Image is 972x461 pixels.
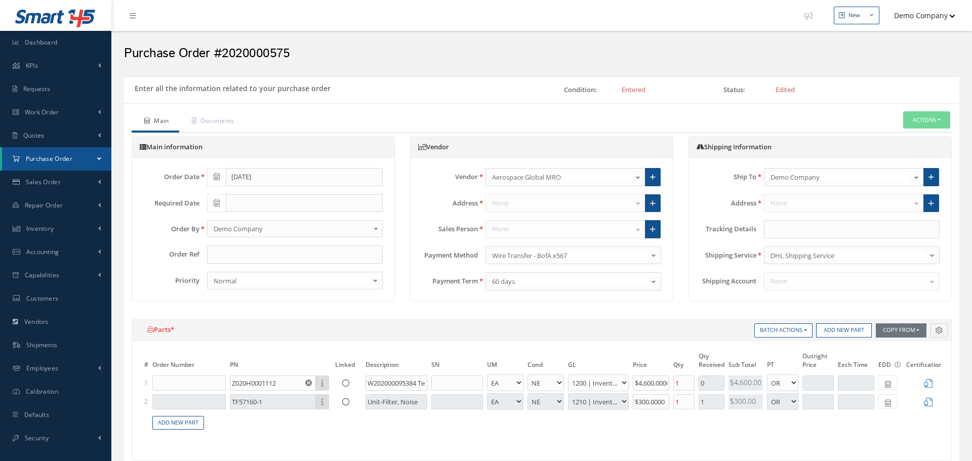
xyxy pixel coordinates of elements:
span: DHL Shipping Service [768,250,925,261]
span: This Part is not linked to a work order part or a sales order part [335,395,361,408]
h5: Shipping Information [697,143,944,151]
label: Sales Person [415,225,478,233]
h5: Vendor [418,143,665,151]
h5: Enter all the information related to your purchase order [132,81,331,93]
label: Order By [136,225,199,233]
th: Description [363,351,429,373]
th: Cond [525,351,566,373]
label: Order Ref [136,250,199,258]
label: Tracking Details [693,225,756,233]
button: Copy From [876,323,926,338]
th: # [142,351,150,373]
span: Capabilities [25,271,60,279]
th: Qty Received [697,351,726,373]
span: Inventory [26,224,54,233]
a: Documents [179,111,245,133]
div: Button group with nested dropdown [754,323,952,338]
span: Requests [23,85,50,93]
label: Payment Term [415,277,478,285]
span: Entered [622,85,645,94]
span: Dashboard [25,38,58,47]
button: Add New Part [816,323,872,338]
button: Demo Company [884,6,955,25]
td: 1 [142,373,150,392]
th: Sub Total [726,351,765,373]
span: Shipments [26,341,58,349]
span: Demo Company [214,223,369,235]
th: Certifications [904,351,948,373]
h5: Parts [147,326,747,334]
div: $300.00 [728,394,763,409]
span: This Part is not linked to a work order part or a sales order part [335,376,361,389]
th: Order Number [150,351,228,373]
button: New [834,7,879,24]
label: Order Date [136,173,199,181]
th: PN [228,351,333,373]
span: Work Order [25,108,59,116]
th: Exch Time [836,351,876,373]
label: Priority [136,277,199,284]
label: Ship To [693,173,756,181]
span: KPIs [26,61,38,70]
th: PT [765,351,800,373]
span: Quotes [23,131,45,140]
span: Wire Transfer - BofA x567 [490,250,647,261]
th: GL [566,351,631,373]
div: New [848,11,860,20]
th: Price [631,351,671,373]
th: UM [485,351,525,373]
th: Qty [671,351,697,373]
button: Actions [903,111,950,129]
svg: Reset [305,380,312,386]
label: Address [415,199,478,207]
label: Shipping Service [693,252,756,259]
label: Payment Method [415,252,478,259]
span: Customers [26,294,59,303]
th: Linked [333,351,363,373]
span: Accounting [26,247,59,256]
span: Security [25,434,49,442]
label: Vendor [415,173,478,181]
span: 60 days [490,276,647,286]
a: Purchase Order [2,147,111,171]
span: Calibration [26,387,58,396]
label: Shipping Account [693,277,756,285]
th: SN [429,351,485,373]
span: Repair Order [25,201,63,209]
span: Normal [211,276,369,286]
label: Status: [716,85,759,95]
h2: Purchase Order #2020000575 [124,46,959,61]
label: Condition: [556,85,600,95]
span: Vendors [24,317,49,326]
h5: Main information [140,143,387,151]
a: Add New Part [152,416,204,430]
span: Defaults [24,410,49,419]
label: Address [693,199,756,207]
a: Main [132,111,179,133]
div: $4,600.00 [728,375,763,391]
span: Sales Order [26,178,61,186]
span: Demo Company [768,172,910,182]
span: Employees [26,364,59,372]
td: 2 [142,392,150,411]
button: Reset [303,375,316,391]
button: Batch Actions [754,323,813,338]
label: Required Date [136,199,199,207]
span: Aerospace Global MRO [490,172,631,182]
span: Edited [776,85,795,94]
th: Outright Price [800,351,836,373]
span: Purchase Order [26,154,72,163]
th: EDD [876,351,904,373]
